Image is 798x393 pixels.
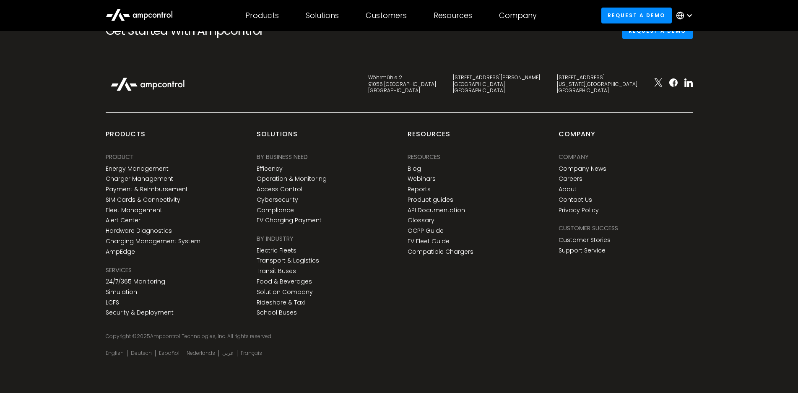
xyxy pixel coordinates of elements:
span: 2025 [137,333,150,340]
a: Request a demo [601,8,672,23]
a: Rideshare & Taxi [257,299,305,306]
a: Transit Buses [257,268,296,275]
div: Wöhrmühle 2 91056 [GEOGRAPHIC_DATA] [GEOGRAPHIC_DATA] [368,74,436,94]
a: Charger Management [106,175,173,182]
a: Reports [408,186,431,193]
a: About [559,186,577,193]
a: EV Charging Payment [257,217,322,224]
div: products [106,130,146,146]
a: Electric Fleets [257,247,296,254]
a: AmpEdge [106,248,135,255]
a: Support Service [559,247,606,254]
div: Resources [408,130,450,146]
a: Transport & Logistics [257,257,319,264]
a: Deutsch [131,350,152,357]
a: School Buses [257,309,297,316]
a: Privacy Policy [559,207,599,214]
div: Customers [366,11,407,20]
a: Fleet Management [106,207,162,214]
a: Cybersecurity [257,196,298,203]
a: Food & Beverages [257,278,312,285]
a: Operation & Monitoring [257,175,327,182]
div: Solutions [257,130,298,146]
div: SERVICES [106,265,132,275]
div: Company [499,11,537,20]
a: عربي [222,350,234,357]
div: Products [245,11,279,20]
a: Nederlands [187,350,215,357]
a: Hardware Diagnostics [106,227,172,234]
div: Resources [434,11,472,20]
a: Glossary [408,217,434,224]
a: Webinars [408,175,436,182]
a: Company News [559,165,606,172]
a: Charging Management System [106,238,200,245]
a: EV Fleet Guide [408,238,450,245]
a: API Documentation [408,207,465,214]
a: English [106,350,124,357]
a: Blog [408,165,421,172]
div: Copyright © Ampcontrol Technologies, Inc. All rights reserved [106,333,693,340]
div: [STREET_ADDRESS] [US_STATE][GEOGRAPHIC_DATA] [GEOGRAPHIC_DATA] [557,74,637,94]
a: Security & Deployment [106,309,174,316]
a: Energy Management [106,165,169,172]
a: 24/7/365 Monitoring [106,278,165,285]
a: Simulation [106,289,137,296]
a: Français [241,350,262,357]
a: Payment & Reimbursement [106,186,188,193]
div: BY BUSINESS NEED [257,152,308,161]
div: PRODUCT [106,152,134,161]
div: Solutions [306,11,339,20]
a: Product guides [408,196,453,203]
div: [STREET_ADDRESS][PERSON_NAME] [GEOGRAPHIC_DATA] [GEOGRAPHIC_DATA] [453,74,540,94]
a: Customer Stories [559,237,611,244]
a: LCFS [106,299,119,306]
div: Company [559,152,589,161]
a: Alert Center [106,217,140,224]
div: Resources [408,152,440,161]
a: Access Control [257,186,302,193]
a: OCPP Guide [408,227,444,234]
div: BY INDUSTRY [257,234,294,243]
img: Ampcontrol Logo [106,73,190,96]
a: Contact Us [559,196,592,203]
a: Efficency [257,165,283,172]
a: SIM Cards & Connectivity [106,196,180,203]
a: Compatible Chargers [408,248,473,255]
div: Company [559,130,595,146]
a: Español [159,350,179,357]
div: Customer success [559,224,618,233]
a: Careers [559,175,582,182]
h2: Get Started With Ampcontrol [106,24,290,38]
a: Compliance [257,207,294,214]
a: Solution Company [257,289,313,296]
